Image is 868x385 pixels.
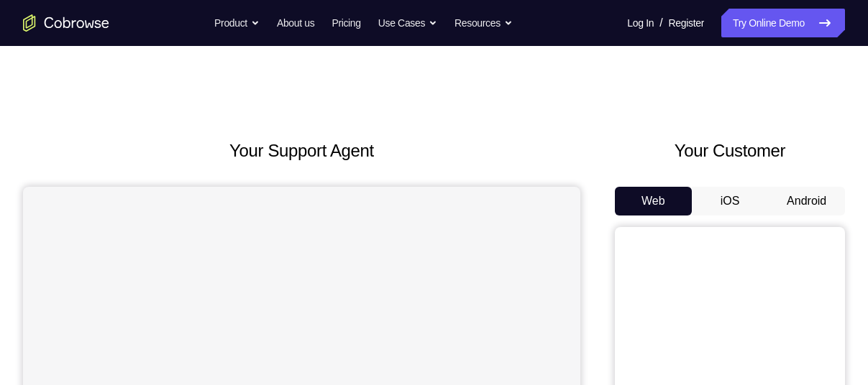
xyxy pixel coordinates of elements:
[23,14,109,32] a: Go to the home page
[615,138,845,164] h2: Your Customer
[378,9,437,37] button: Use Cases
[454,9,513,37] button: Resources
[23,138,580,164] h2: Your Support Agent
[692,187,769,215] button: iOS
[669,9,704,37] a: Register
[659,14,662,32] span: /
[214,9,260,37] button: Product
[721,9,845,37] a: Try Online Demo
[768,187,845,215] button: Android
[332,9,360,37] a: Pricing
[615,187,692,215] button: Web
[277,9,314,37] a: About us
[627,9,654,37] a: Log In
